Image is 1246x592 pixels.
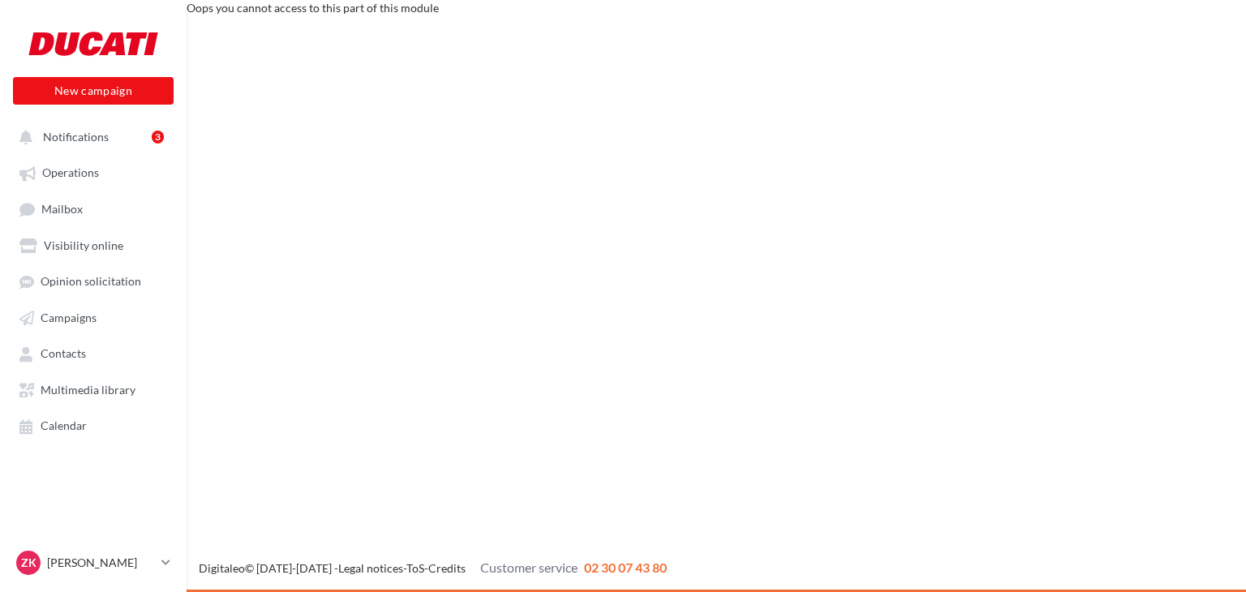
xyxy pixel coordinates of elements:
[43,130,109,144] span: Notifications
[13,77,174,105] button: New campaign
[41,311,97,324] span: Campaigns
[10,122,170,151] button: Notifications 3
[41,275,141,289] span: Opinion solicitation
[21,555,37,571] span: ZK
[44,238,123,252] span: Visibility online
[199,561,667,575] span: © [DATE]-[DATE] - - -
[10,266,177,295] a: Opinion solicitation
[47,555,155,571] p: [PERSON_NAME]
[10,375,177,404] a: Multimedia library
[480,560,578,575] span: Customer service
[10,194,177,224] a: Mailbox
[152,131,164,144] div: 3
[10,157,177,187] a: Operations
[10,338,177,367] a: Contacts
[41,202,83,216] span: Mailbox
[41,347,86,361] span: Contacts
[10,230,177,260] a: Visibility online
[584,560,667,575] span: 02 30 07 43 80
[10,302,177,332] a: Campaigns
[187,1,439,15] span: Oops you cannot access to this part of this module
[42,166,99,180] span: Operations
[41,419,87,433] span: Calendar
[13,547,174,578] a: ZK [PERSON_NAME]
[338,561,403,575] a: Legal notices
[41,383,135,397] span: Multimedia library
[428,561,466,575] a: Credits
[10,410,177,440] a: Calendar
[199,561,245,575] a: Digitaleo
[406,561,424,575] a: ToS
